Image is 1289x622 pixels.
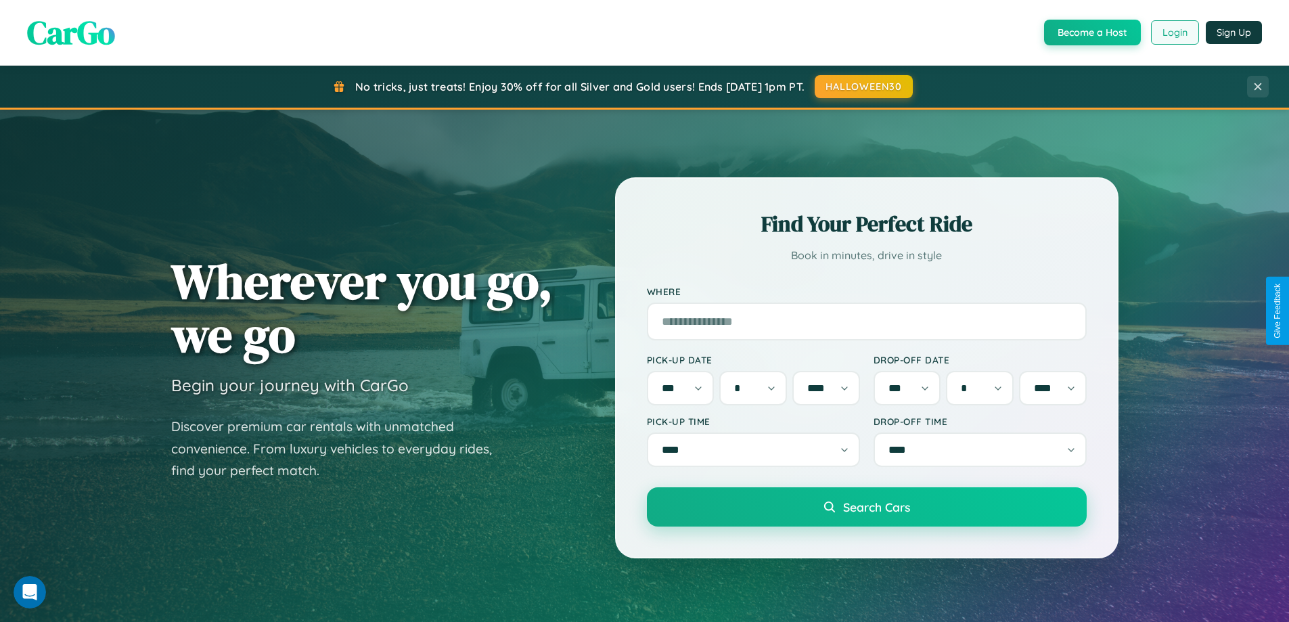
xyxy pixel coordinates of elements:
[647,209,1087,239] h2: Find Your Perfect Ride
[171,254,553,361] h1: Wherever you go, we go
[647,354,860,365] label: Pick-up Date
[874,416,1087,427] label: Drop-off Time
[171,375,409,395] h3: Begin your journey with CarGo
[815,75,913,98] button: HALLOWEEN30
[14,576,46,608] iframe: Intercom live chat
[647,416,860,427] label: Pick-up Time
[874,354,1087,365] label: Drop-off Date
[1273,284,1282,338] div: Give Feedback
[647,286,1087,297] label: Where
[1044,20,1141,45] button: Become a Host
[647,246,1087,265] p: Book in minutes, drive in style
[355,80,805,93] span: No tricks, just treats! Enjoy 30% off for all Silver and Gold users! Ends [DATE] 1pm PT.
[27,10,115,55] span: CarGo
[171,416,510,482] p: Discover premium car rentals with unmatched convenience. From luxury vehicles to everyday rides, ...
[1151,20,1199,45] button: Login
[647,487,1087,527] button: Search Cars
[843,499,910,514] span: Search Cars
[1206,21,1262,44] button: Sign Up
